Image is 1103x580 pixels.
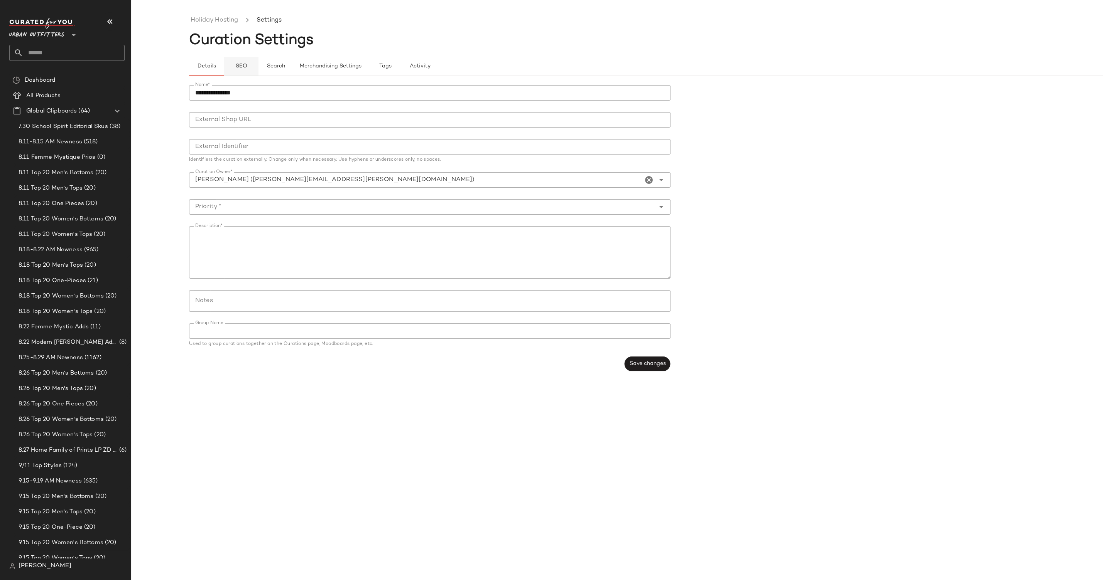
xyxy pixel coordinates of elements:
span: Curation Settings [189,33,314,48]
span: 9.15 Top 20 Men's Tops [19,508,83,516]
a: Holiday Hosting [191,15,238,25]
span: [PERSON_NAME] [19,562,71,571]
span: 8.27 Home Family of Prints LP ZD Adds [19,446,118,455]
span: (20) [92,554,105,563]
span: Urban Outfitters [9,26,64,40]
span: 9.15 Top 20 One-Piece [19,523,83,532]
span: 8.25-8.29 AM Newness [19,353,83,362]
span: (21) [86,276,98,285]
span: 8.18-8.22 AM Newness [19,245,83,254]
span: 7.30 School Spirit Editorial Skus [19,122,108,131]
span: (64) [77,107,90,116]
span: 8.18 Top 20 One-Pieces [19,276,86,285]
span: Details [197,63,216,69]
span: All Products [26,91,61,100]
span: Activity [409,63,431,69]
span: (20) [104,292,117,301]
span: Tags [379,63,392,69]
img: cfy_white_logo.C9jOOHJF.svg [9,18,75,29]
span: (6) [118,446,127,455]
button: Save changes [624,356,670,371]
span: 8.22 Modern [PERSON_NAME] Adds [19,338,118,347]
span: 8.11 Top 20 One Pieces [19,199,84,208]
span: 9.15 Top 20 Women's Bottoms [19,538,103,547]
span: (20) [83,523,96,532]
span: 8.26 Top 20 Women's Bottoms [19,415,104,424]
span: (20) [92,230,105,239]
span: 8.11 Top 20 Women's Tops [19,230,92,239]
span: (20) [93,430,106,439]
span: 8.11 Femme Mystique Prios [19,153,96,162]
span: (20) [83,384,96,393]
span: (20) [94,168,107,177]
span: (0) [96,153,105,162]
li: Settings [255,15,283,25]
span: (518) [82,138,98,146]
span: (20) [104,415,117,424]
span: 9.15 Top 20 Women's Tops [19,554,92,563]
span: SEO [235,63,247,69]
span: (20) [84,199,97,208]
span: (20) [84,400,98,409]
img: svg%3e [9,563,15,569]
span: (38) [108,122,121,131]
i: Open [657,175,666,185]
span: Merchandising Settings [299,63,361,69]
img: svg%3e [12,76,20,84]
span: 8.11 Top 20 Women's Bottoms [19,215,103,224]
i: Clear Curation Owner* [644,175,654,185]
span: Dashboard [25,76,55,85]
span: 8.26 Top 20 Women's Tops [19,430,93,439]
span: 9.15 Top 20 Men's Bottoms [19,492,94,501]
span: (20) [94,369,107,378]
span: (965) [83,245,99,254]
span: 8.11 Top 20 Men's Bottoms [19,168,94,177]
span: (20) [83,508,96,516]
span: (635) [82,477,98,486]
span: 9.15-9.19 AM Newness [19,477,82,486]
span: (20) [94,492,107,501]
span: (20) [93,307,106,316]
span: Global Clipboards [26,107,77,116]
span: 8.11 Top 20 Men's Tops [19,184,83,193]
span: 8.26 Top 20 One Pieces [19,400,84,409]
span: (20) [103,538,117,547]
span: 8.26 Top 20 Men's Tops [19,384,83,393]
span: 8.18 Top 20 Women's Tops [19,307,93,316]
span: 8.18 Top 20 Women's Bottoms [19,292,104,301]
i: Open [657,202,666,212]
span: 8.26 Top 20 Men's Bottoms [19,369,94,378]
span: (20) [83,184,96,193]
div: Used to group curations together on the Curations page, Moodboards page, etc. [189,342,671,346]
div: Identifiers the curation externally. Change only when necessary. Use hyphens or underscores only,... [189,158,671,162]
span: 8.18 Top 20 Men's Tops [19,261,83,270]
span: 8.22 Femme Mystic Adds [19,323,89,331]
span: (124) [62,461,77,470]
span: (1162) [83,353,101,362]
span: (20) [83,261,96,270]
span: 8.11-8.15 AM Newness [19,138,82,146]
span: (20) [103,215,117,224]
span: (11) [89,323,101,331]
span: 9/11 Top Styles [19,461,62,470]
span: Save changes [629,361,666,367]
span: (8) [118,338,127,347]
span: Search [267,63,285,69]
